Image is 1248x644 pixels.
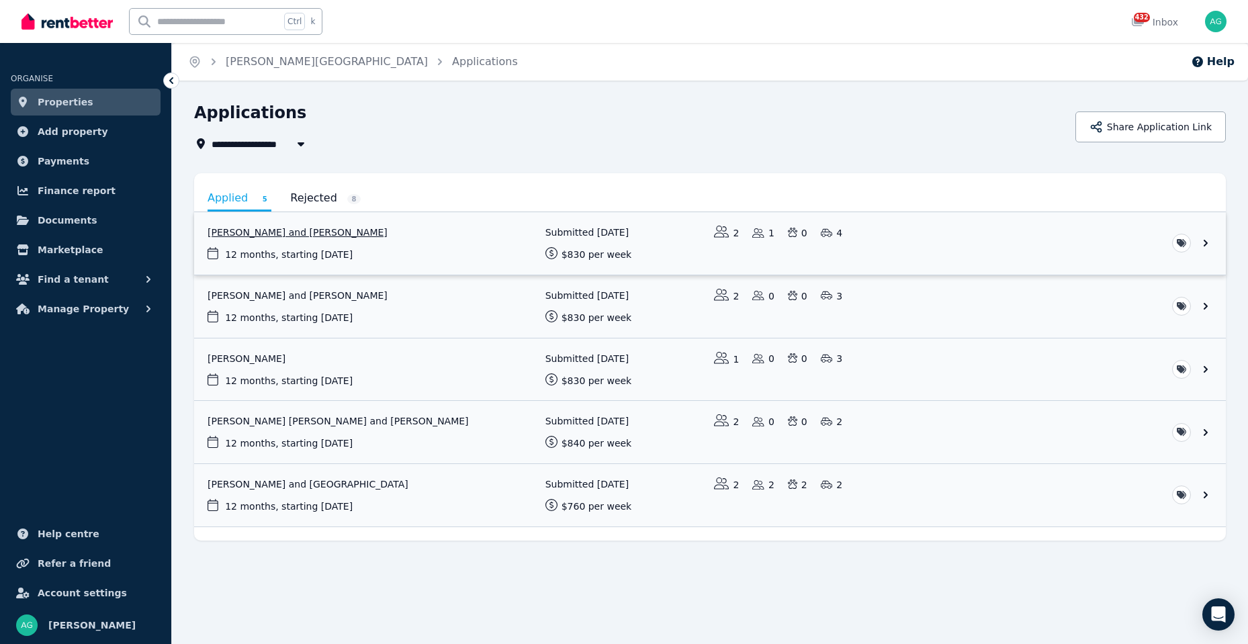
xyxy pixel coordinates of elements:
span: Marketplace [38,242,103,258]
a: Refer a friend [11,550,161,577]
span: [PERSON_NAME] [48,617,136,633]
span: Properties [38,94,93,110]
img: RentBetter [21,11,113,32]
a: Finance report [11,177,161,204]
a: Applied [208,187,271,212]
span: Ctrl [284,13,305,30]
a: View application: Saeed Saffari Moghaddam and Hamid Sedaghat [194,401,1226,463]
span: Finance report [38,183,116,199]
span: Add property [38,124,108,140]
a: Help centre [11,520,161,547]
a: Properties [11,89,161,116]
a: View application: Weilun Jiang and Xiaoxuan Zheng [194,275,1226,338]
nav: Breadcrumb [172,43,534,81]
a: View application: Kieren James [194,338,1226,401]
span: Help centre [38,526,99,542]
span: Manage Property [38,301,129,317]
span: Payments [38,153,89,169]
span: 432 [1134,13,1150,22]
span: Account settings [38,585,127,601]
span: Documents [38,212,97,228]
a: View application: Kieren James and Samantha Graham [194,212,1226,275]
a: View application: Minkyung Moon and Jangho Park [194,464,1226,526]
a: Payments [11,148,161,175]
a: Add property [11,118,161,145]
span: Find a tenant [38,271,109,287]
div: Inbox [1131,15,1178,29]
h1: Applications [194,102,306,124]
span: 5 [258,194,271,204]
span: Refer a friend [38,555,111,571]
button: Share Application Link [1075,111,1226,142]
a: Rejected [290,187,361,210]
span: k [310,16,315,27]
img: Barclay [1205,11,1227,32]
button: Help [1191,54,1235,70]
button: Manage Property [11,295,161,322]
div: Open Intercom Messenger [1202,598,1235,631]
button: Find a tenant [11,266,161,293]
a: Account settings [11,580,161,606]
a: Documents [11,207,161,234]
span: ORGANISE [11,74,53,83]
img: Barclay [16,614,38,636]
a: Marketplace [11,236,161,263]
span: 8 [347,194,361,204]
a: [PERSON_NAME][GEOGRAPHIC_DATA] [226,55,428,68]
a: Applications [452,55,518,68]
